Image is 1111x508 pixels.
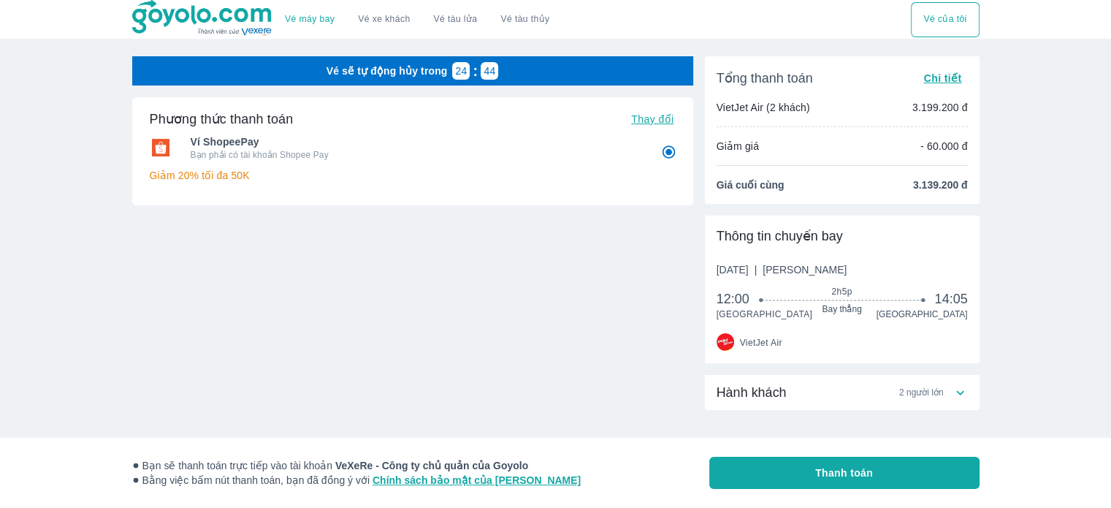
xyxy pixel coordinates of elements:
[911,2,979,37] button: Vé của tôi
[273,2,561,37] div: choose transportation mode
[717,384,787,401] span: Hành khách
[132,473,581,488] span: Bằng việc bấm nút thanh toán, bạn đã đồng ý với
[150,139,172,156] img: Ví ShopeePay
[815,466,873,480] span: Thanh toán
[422,2,489,37] a: Vé tàu lửa
[717,139,759,153] p: Giảm giá
[631,113,673,125] span: Thay đổi
[373,474,581,486] a: Chính sách bảo mật của [PERSON_NAME]
[913,178,968,192] span: 3.139.200 đ
[740,337,782,349] span: VietJet Air
[484,64,495,78] p: 44
[470,64,481,78] p: :
[489,2,561,37] button: Vé tàu thủy
[934,290,967,308] span: 14:05
[717,100,810,115] p: VietJet Air (2 khách)
[285,14,335,25] a: Vé máy bay
[920,139,968,153] p: - 60.000 đ
[912,100,968,115] p: 3.199.200 đ
[717,262,847,277] span: [DATE]
[625,109,679,129] button: Thay đổi
[150,130,676,165] div: Ví ShopeePayVí ShopeePayBạn phải có tài khoản Shopee Pay
[150,168,676,183] p: Giảm 20% tối đa 50K
[705,375,980,410] div: Hành khách2 người lớn
[358,14,410,25] a: Vé xe khách
[150,110,294,128] h6: Phương thức thanh toán
[923,72,961,84] span: Chi tiết
[761,303,923,315] span: Bay thẳng
[335,460,528,471] strong: VeXeRe - Công ty chủ quản của Goyolo
[456,64,467,78] p: 24
[899,387,944,398] span: 2 người lớn
[717,69,813,87] span: Tổng thanh toán
[132,458,581,473] span: Bạn sẽ thanh toán trực tiếp vào tài khoản
[717,178,784,192] span: Giá cuối cùng
[763,264,847,276] span: [PERSON_NAME]
[917,68,967,88] button: Chi tiết
[191,134,641,149] span: Ví ShopeePay
[191,149,641,161] p: Bạn phải có tài khoản Shopee Pay
[755,264,757,276] span: |
[709,457,980,489] button: Thanh toán
[717,290,762,308] span: 12:00
[761,286,923,297] span: 2h5p
[717,227,968,245] div: Thông tin chuyến bay
[911,2,979,37] div: choose transportation mode
[327,64,448,78] p: Vé sẽ tự động hủy trong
